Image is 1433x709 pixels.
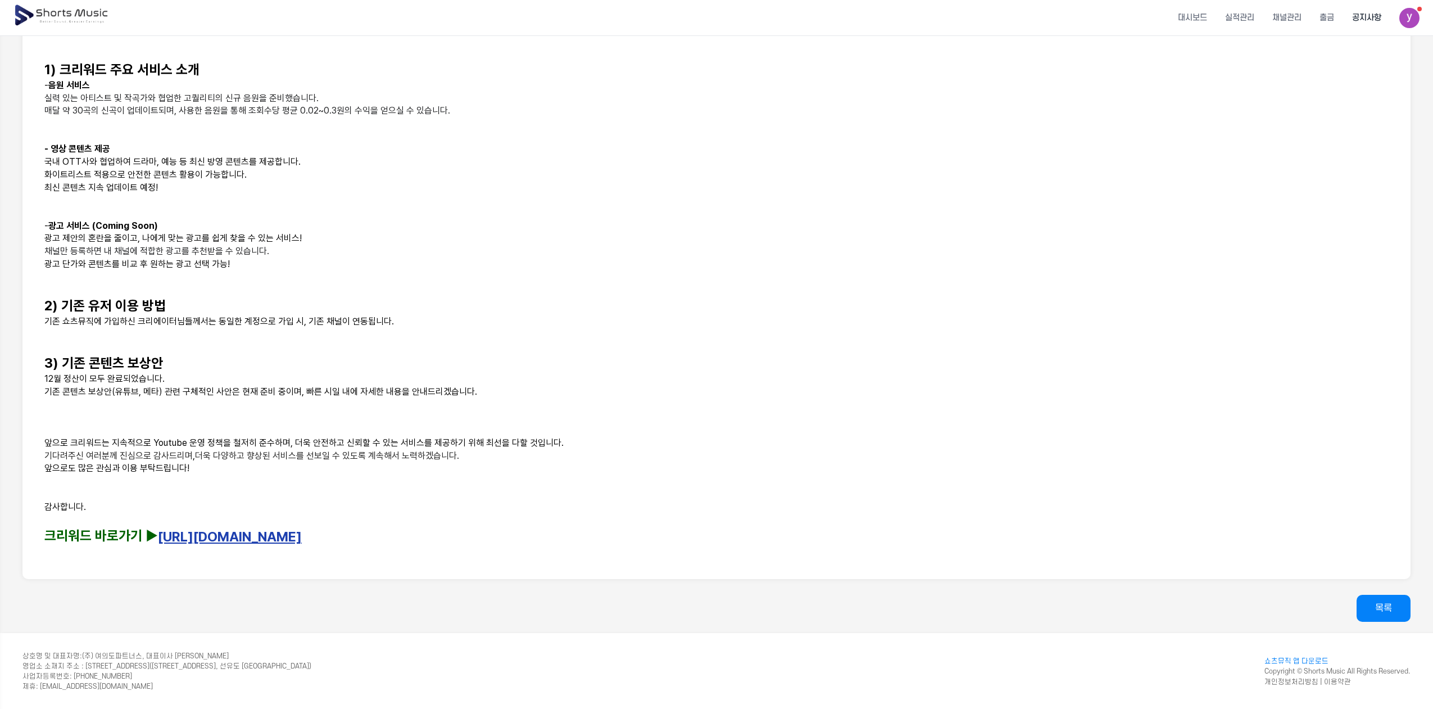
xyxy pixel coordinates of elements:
strong: 1) 크리워드 주요 서비스 소개 [44,61,199,78]
a: 쇼츠뮤직 앱 다운로드 [1264,656,1411,666]
p: 12월 정산이 모두 완료되었습니다. [44,373,1389,386]
p: - [44,79,1389,92]
span: 더욱 다양하고 향상된 서비스를 선보일 수 있도록 계속해서 노력하겠습니다. [195,450,459,461]
p: 기존 쇼츠뮤직에 가입하신 크리에이터님들께서는 동일한 계정으로 가입 시, 기존 채널이 연동됩니다. [44,315,1389,328]
p: 최신 콘텐츠 지속 업데이트 예정! [44,182,1389,195]
a: 출금 [1310,3,1343,33]
p: 감사합니다. [44,501,1389,514]
a: 개인정보처리방침 | 이용약관 [1264,678,1351,686]
p: 광고 단가와 콘텐츠를 비교 후 원하는 광고 선택 가능! [44,258,1389,271]
a: 공지사항 [1343,3,1390,33]
strong: - 영상 콘텐츠 제공 [44,143,110,154]
p: 기존 콘텐츠 보상안(유튜브, 메타) 관련 구체적인 사안은 현재 준비 중이며, 빠른 시일 내에 자세한 내용을 안내드리겠습니다. [44,386,1389,399]
img: 사용자 이미지 [1399,8,1420,28]
strong: 크리워드 바로가기 ▶ [44,527,158,544]
a: [URL][DOMAIN_NAME] [158,529,302,545]
p: 앞으로도 많은 관심과 이용 부탁드립니다! [44,462,1389,475]
p: 국내 OTT사와 협업하여 드라마, 예능 등 최신 방영 콘텐츠를 제공합니다. [44,156,1389,169]
p: 앞으로 크리워드는 지속적으로 Youtube 운영 정책을 철저히 준수하며, 더욱 안전하고 신뢰할 수 있는 서비스를 제공하기 위해 최선을 다할 것입니다. [44,437,1389,450]
span: 매달 약 30곡의 신곡이 업데이트되며, 사용한 음원을 통해 조회수당 평균 0.02~0.3원의 수익을 얻으실 수 있습니다. [44,105,450,116]
span: 상호명 및 대표자명 : [22,652,82,660]
p: - [44,220,1389,233]
p: 광고 제안의 혼란을 줄이고, 나에게 맞는 광고를 쉽게 찾을 수 있는 서비스! [44,232,1389,245]
strong: 2) 기존 유저 이용 방법 [44,297,166,314]
span: 채널만 등록하면 내 채널에 적합한 광고를 추천받을 수 있습니다. [44,246,269,256]
div: (주) 여의도파트너스, 대표이사 [PERSON_NAME] [STREET_ADDRESS]([STREET_ADDRESS], 선유도 [GEOGRAPHIC_DATA]) 사업자등록번호... [22,651,311,692]
div: Copyright © Shorts Music All Rights Reserved. [1264,656,1411,687]
p: , [44,450,1389,463]
span: 영업소 소재지 주소 : [22,662,84,670]
strong: 3) 기존 콘텐츠 보상안 [44,355,163,371]
a: 대시보드 [1169,3,1216,33]
strong: 광고 서비스 (Coming Soon) [48,220,158,231]
span: 기다려주신 여러분께 진심으로 감사드리며 [44,450,193,461]
a: 실적관리 [1216,3,1263,33]
p: 화이트리스트 적용으로 안전한 콘텐츠 활용이 가능합니다. [44,169,1389,182]
a: 목록 [1357,595,1411,622]
a: 채널관리 [1263,3,1310,33]
span: 실력 있는 아티스트 및 작곡가와 협업한 고퀄리티의 신규 음원을 준비했습니다. [44,93,319,103]
strong: 음원 서비스 [48,80,90,91]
